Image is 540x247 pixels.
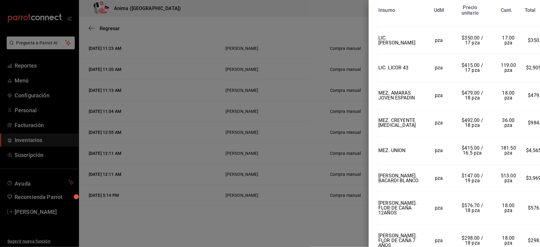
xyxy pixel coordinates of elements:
[503,90,516,101] span: 18.00 pza
[379,164,425,192] td: [PERSON_NAME]. BACARDI BLANCO
[503,203,516,213] span: 18.00 pza
[462,145,485,156] span: $415.00 / 16.5 pza
[425,109,453,137] td: pza
[462,235,485,246] span: $298.00 / 18 pza
[379,26,425,54] td: LIC. [PERSON_NAME]
[503,235,516,246] span: 18.00 pza
[379,109,425,137] td: MEZ. CREYENTE [MEDICAL_DATA]
[379,192,425,224] td: [PERSON_NAME]. FLOR DE CAÑA 12AÑOS
[462,62,485,73] span: $415.00 / 17 pza
[503,35,516,46] span: 17.00 pza
[379,54,425,82] td: LIC. LICOR 43
[434,8,445,13] div: UdM
[462,173,485,183] span: $147.00 / 19 pza
[462,35,485,46] span: $350.00 / 17 pza
[425,192,453,224] td: pza
[525,8,536,13] div: Total
[501,62,518,73] span: 119.00 pza
[503,117,516,128] span: 36.00 pza
[462,90,485,101] span: $479.00 / 18 pza
[501,8,513,13] div: Cant.
[425,82,453,110] td: pza
[425,54,453,82] td: pza
[501,145,518,156] span: 181.50 pza
[425,164,453,192] td: pza
[379,82,425,110] td: MEZ. AMARAS JOVEN ESPADIN
[462,117,485,128] span: $492.00 / 18 pza
[425,26,453,54] td: pza
[462,203,485,213] span: $576.70 / 18 pza
[379,137,425,165] td: MEZ. UNION
[425,137,453,165] td: pza
[501,173,518,183] span: 513.00 pza
[379,8,395,13] div: Insumo
[462,5,479,16] div: Precio unitario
